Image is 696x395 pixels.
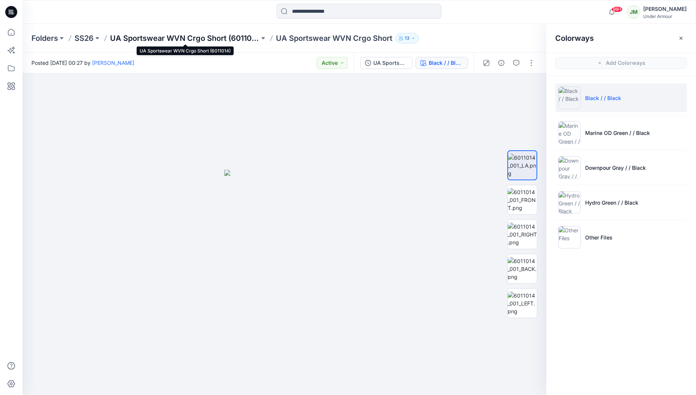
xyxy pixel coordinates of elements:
div: UA Sportswear WVN Crgo Short [373,59,408,67]
button: 13 [395,33,419,43]
img: Downpour Gray / / Black [558,156,581,179]
img: eyJhbGciOiJIUzI1NiIsImtpZCI6IjAiLCJzbHQiOiJzZXMiLCJ0eXAiOiJKV1QifQ.eyJkYXRhIjp7InR5cGUiOiJzdG9yYW... [224,170,345,395]
a: [PERSON_NAME] [92,60,134,66]
span: 99+ [611,6,623,12]
p: Black / / Black [585,94,621,102]
p: Marine OD Green / / Black [585,129,650,137]
button: UA Sportswear WVN Crgo Short [360,57,413,69]
p: 13 [405,34,410,42]
img: 6011014_001_LEFT.png [508,292,537,315]
p: Downpour Gray / / Black [585,164,646,172]
button: Details [495,57,507,69]
div: JM [627,5,640,19]
img: Marine OD Green / / Black [558,121,581,144]
div: [PERSON_NAME] [643,4,687,13]
p: Other Files [585,233,613,241]
img: Hydro Green / / Black [558,191,581,214]
img: 6011014_001_BACK.png [508,257,537,281]
div: Under Armour [643,13,687,19]
img: Other Files [558,226,581,248]
span: Posted [DATE] 00:27 by [31,59,134,67]
div: Black / / Black [429,59,463,67]
a: SS26 [75,33,94,43]
img: Black / / Black [558,87,581,109]
img: 6011014_001_FRONT.png [508,188,537,212]
a: Folders [31,33,58,43]
img: 6011014_001_RIGHT.png [508,223,537,246]
p: Hydro Green / / Black [585,199,638,206]
button: Black / / Black [416,57,468,69]
a: UA Sportswear WVN Crgo Short (6011014) [110,33,259,43]
p: UA Sportswear WVN Crgo Short [276,33,392,43]
img: 6011014_001_LA.png [508,154,537,177]
h2: Colorways [555,34,594,43]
